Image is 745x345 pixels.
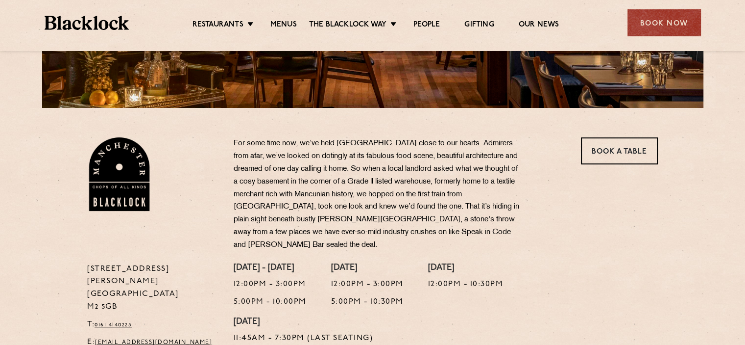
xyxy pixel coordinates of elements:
img: BL_Textured_Logo-footer-cropped.svg [45,16,129,30]
a: The Blacklock Way [309,20,386,31]
a: 0161 4140225 [95,322,132,328]
a: Menus [270,20,297,31]
p: 12:00pm - 3:00pm [331,278,404,291]
div: Book Now [627,9,701,36]
a: People [413,20,440,31]
p: [STREET_ADDRESS][PERSON_NAME] [GEOGRAPHIC_DATA] M2 5GB [87,263,219,314]
p: 12:00pm - 3:00pm [234,278,307,291]
h4: [DATE] - [DATE] [234,263,307,274]
img: BL_Manchester_Logo-bleed.png [87,137,151,211]
p: 5:00pm - 10:00pm [234,296,307,309]
p: For some time now, we’ve held [GEOGRAPHIC_DATA] close to our hearts. Admirers from afar, we’ve lo... [234,137,523,252]
p: 5:00pm - 10:30pm [331,296,404,309]
p: T: [87,318,219,331]
a: Our News [519,20,559,31]
h4: [DATE] [331,263,404,274]
p: 11:45am - 7:30pm (Last Seating) [234,332,373,345]
h4: [DATE] [234,317,373,328]
p: 12:00pm - 10:30pm [428,278,504,291]
a: Gifting [464,20,494,31]
a: Restaurants [192,20,243,31]
a: Book a Table [581,137,658,164]
h4: [DATE] [428,263,504,274]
